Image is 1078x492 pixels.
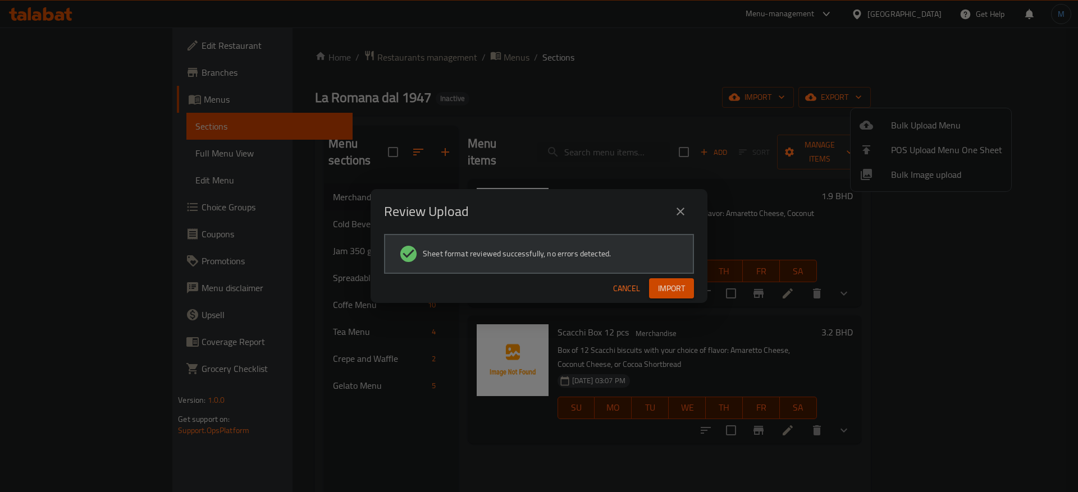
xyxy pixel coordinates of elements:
[649,278,694,299] button: Import
[423,248,611,259] span: Sheet format reviewed successfully, no errors detected.
[667,198,694,225] button: close
[613,282,640,296] span: Cancel
[658,282,685,296] span: Import
[384,203,469,220] h2: Review Upload
[609,278,645,299] button: Cancel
